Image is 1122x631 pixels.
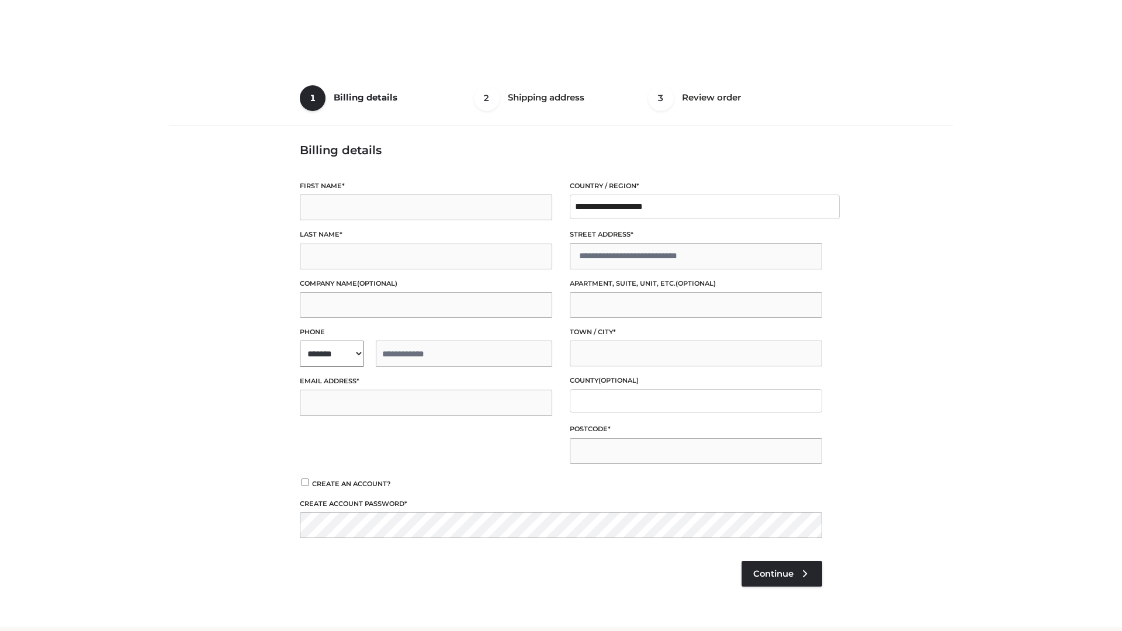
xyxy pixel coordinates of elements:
label: Phone [300,327,552,338]
span: 1 [300,85,325,111]
span: (optional) [598,376,639,384]
label: First name [300,181,552,192]
span: Review order [682,92,741,103]
span: (optional) [357,279,397,287]
label: County [570,375,822,386]
span: Shipping address [508,92,584,103]
label: Email address [300,376,552,387]
label: Street address [570,229,822,240]
label: Create account password [300,498,822,509]
label: Company name [300,278,552,289]
span: Continue [753,568,794,579]
span: 3 [648,85,674,111]
label: Last name [300,229,552,240]
h3: Billing details [300,143,822,157]
span: Create an account? [312,480,391,488]
label: Apartment, suite, unit, etc. [570,278,822,289]
label: Town / City [570,327,822,338]
span: Billing details [334,92,397,103]
a: Continue [742,561,822,587]
input: Create an account? [300,479,310,486]
label: Country / Region [570,181,822,192]
span: 2 [474,85,500,111]
label: Postcode [570,424,822,435]
span: (optional) [676,279,716,287]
